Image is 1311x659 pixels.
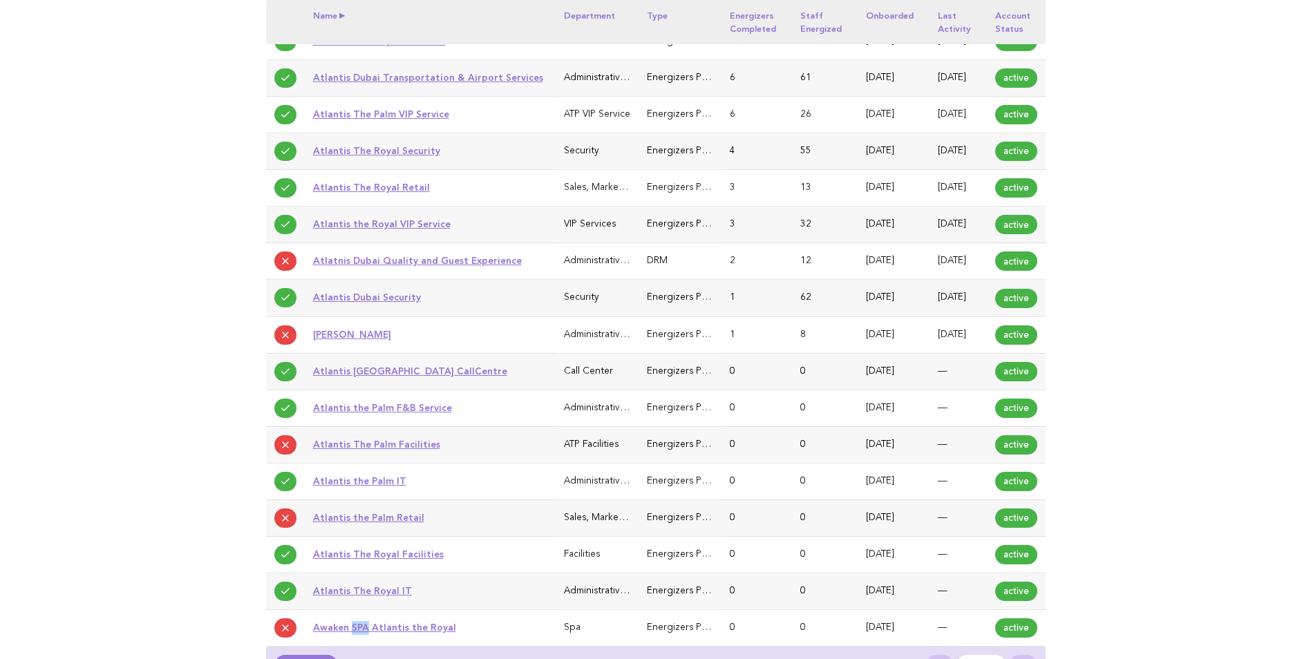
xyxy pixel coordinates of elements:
span: Energizers Participant [647,513,742,522]
a: Atlantis The Royal IT [313,585,412,596]
span: VIP Services [564,220,616,229]
span: Energizers Participant [647,330,742,339]
td: 0 [721,353,792,390]
td: [DATE] [858,390,930,426]
td: [DATE] [930,316,987,353]
span: Security [564,146,599,155]
td: 13 [792,170,858,207]
span: Energizers Participant [647,586,742,595]
td: — [930,499,987,536]
td: — [930,573,987,610]
a: [PERSON_NAME] [313,329,391,340]
span: active [995,142,1037,161]
span: active [995,251,1037,271]
span: Energizers Participant [647,146,742,155]
span: Administrative & General (Executive Office, HR, IT, Finance) [564,37,820,46]
td: 6 [721,97,792,133]
td: [DATE] [858,316,930,353]
td: 1 [721,280,792,316]
td: 0 [792,537,858,573]
span: Energizers Participant [647,183,742,192]
span: active [995,582,1037,601]
span: Administrative & General (Executive Office, HR, IT, Finance) [564,586,820,595]
td: 26 [792,97,858,133]
td: 32 [792,207,858,243]
td: [DATE] [930,60,987,97]
td: — [930,463,987,499]
td: — [930,426,987,463]
a: Atlantis Dubai Security [313,292,421,303]
td: [DATE] [858,133,930,170]
a: Atlantis The Royal Retail [313,182,430,193]
td: [DATE] [858,463,930,499]
td: — [930,610,987,647]
td: [DATE] [930,97,987,133]
span: Security [564,293,599,302]
span: Energizers Participant [647,550,742,559]
a: Atlantis the Palm Retail [313,512,424,523]
td: 62 [792,280,858,316]
span: Call Center [564,367,613,376]
td: [DATE] [858,207,930,243]
td: 0 [792,353,858,390]
span: ATP VIP Service [564,110,630,119]
span: ATP Facilities [564,440,619,449]
a: Atlantis the Palm F&B Service [313,402,452,413]
span: Energizers Participant [647,403,742,412]
a: Atlantis The Royal Security [313,145,440,156]
span: Administrative & General (Executive Office, HR, IT, Finance) [564,477,820,486]
a: Atlantis The Palm VIP Service [313,108,449,120]
td: — [930,353,987,390]
span: Administrative & General (Executive Office, HR, IT, Finance) [564,73,820,82]
span: active [995,472,1037,491]
td: — [930,537,987,573]
td: 0 [792,463,858,499]
span: Energizers Participant [647,110,742,119]
td: 0 [792,426,858,463]
td: 3 [721,170,792,207]
td: [DATE] [930,133,987,170]
td: 2 [721,243,792,280]
span: active [995,178,1037,198]
td: 0 [792,499,858,536]
td: 61 [792,60,858,97]
a: Atlantis the Palm IT [313,475,406,486]
span: Administrative & General (Executive Office, HR, IT, Finance) [564,330,820,339]
span: Energizers Participant [647,220,742,229]
td: 1 [721,316,792,353]
span: DRM [647,256,668,265]
td: [DATE] [858,573,930,610]
td: 8 [792,316,858,353]
td: [DATE] [930,207,987,243]
td: [DATE] [930,280,987,316]
a: Atlantis [GEOGRAPHIC_DATA] CallCentre [313,365,507,376]
span: Sales, Marketing, Catering & Convention Services [564,513,782,522]
td: [DATE] [858,426,930,463]
td: 0 [721,573,792,610]
td: 0 [721,499,792,536]
td: 6 [721,60,792,97]
a: Atlatnis Dubai Quality and Guest Experience [313,255,522,266]
span: Energizers Participant [647,623,742,632]
span: active [995,215,1037,234]
span: Sales, Marketing, Catering & Convention Services [564,183,782,192]
td: 0 [721,426,792,463]
td: [DATE] [858,280,930,316]
a: Atlantis Dubai Transportation & Airport Services [313,72,543,83]
span: Spa [564,623,581,632]
span: Energizers Participant [647,73,742,82]
td: [DATE] [858,170,930,207]
a: Atlantis the Royal VIP Service [313,218,451,229]
td: 0 [792,610,858,647]
a: Awaken SPA Atlantis the Royal [313,622,456,633]
td: 0 [721,537,792,573]
td: [DATE] [858,60,930,97]
span: Administrative & General (Executive Office, HR, IT, Finance) [564,256,820,265]
span: Energizers Participant [647,293,742,302]
td: 0 [792,390,858,426]
span: active [995,618,1037,638]
span: active [995,545,1037,564]
td: 0 [721,390,792,426]
td: [DATE] [858,610,930,647]
span: active [995,289,1037,308]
